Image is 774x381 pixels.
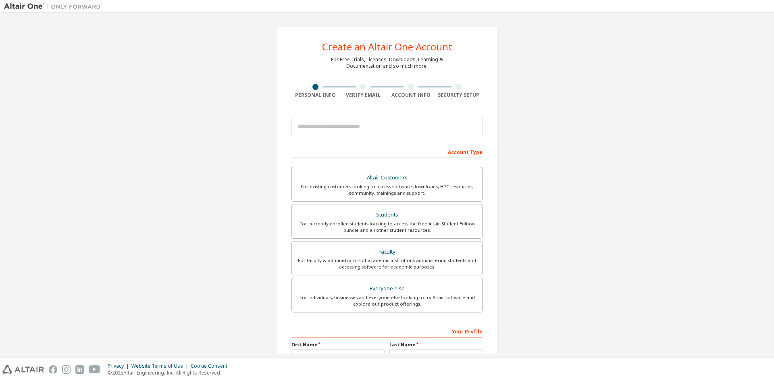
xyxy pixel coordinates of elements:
[297,294,477,307] div: For individuals, businesses and everyone else looking to try Altair software and explore our prod...
[297,183,477,196] div: For existing customers looking to access software downloads, HPC resources, community, trainings ...
[387,92,435,98] div: Account Info
[291,145,483,158] div: Account Type
[331,56,443,69] div: For Free Trials, Licenses, Downloads, Learning & Documentation and so much more.
[291,92,339,98] div: Personal Info
[297,257,477,270] div: For faculty & administrators of academic institutions administering students and accessing softwa...
[131,363,191,369] div: Website Terms of Use
[191,363,232,369] div: Cookie Consent
[4,2,105,10] img: Altair One
[291,325,483,337] div: Your Profile
[108,369,232,376] p: © 2025 Altair Engineering, Inc. All Rights Reserved.
[322,42,452,52] div: Create an Altair One Account
[297,283,477,294] div: Everyone else
[62,365,71,374] img: instagram.svg
[49,365,57,374] img: facebook.svg
[75,365,84,374] img: linkedin.svg
[435,92,483,98] div: Security Setup
[297,209,477,221] div: Students
[297,246,477,258] div: Faculty
[297,221,477,233] div: For currently enrolled students looking to access the free Altair Student Edition bundle and all ...
[339,92,387,98] div: Verify Email
[297,172,477,183] div: Altair Customers
[389,341,483,348] label: Last Name
[108,363,131,369] div: Privacy
[2,365,44,374] img: altair_logo.svg
[291,341,385,348] label: First Name
[89,365,100,374] img: youtube.svg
